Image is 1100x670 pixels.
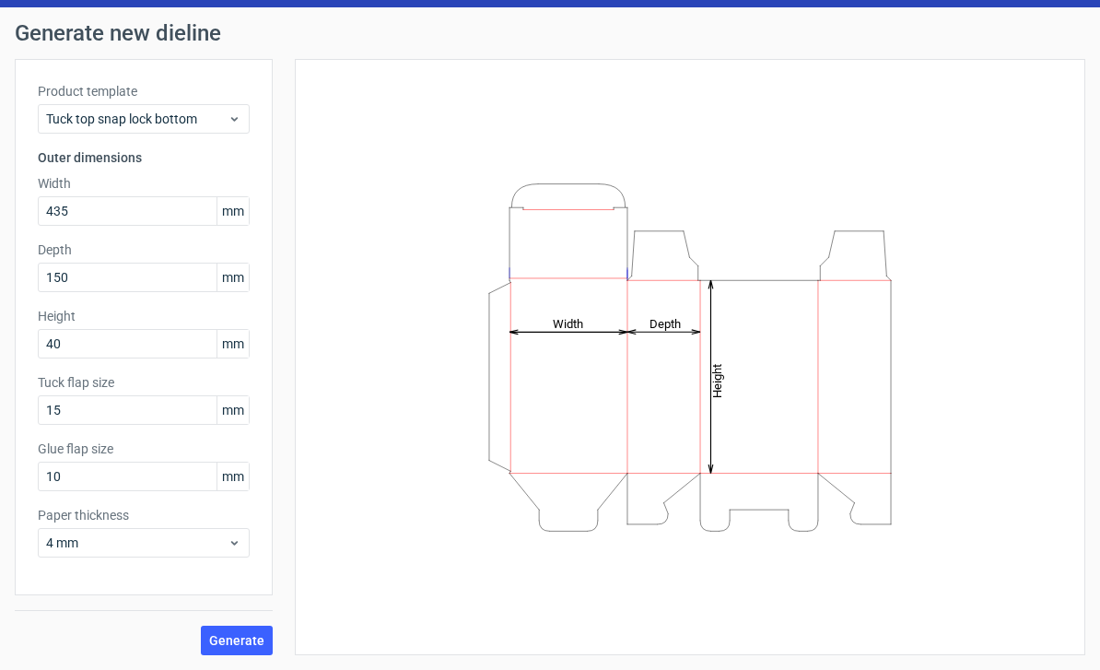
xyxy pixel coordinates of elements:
[38,506,250,524] label: Paper thickness
[46,534,228,552] span: 4 mm
[38,241,250,259] label: Depth
[649,316,681,330] tspan: Depth
[38,174,250,193] label: Width
[38,148,250,167] h3: Outer dimensions
[216,197,249,225] span: mm
[216,463,249,490] span: mm
[209,634,264,647] span: Generate
[216,264,249,291] span: mm
[38,82,250,100] label: Product template
[216,330,249,358] span: mm
[710,363,724,397] tspan: Height
[553,316,583,330] tspan: Width
[201,626,273,655] button: Generate
[38,307,250,325] label: Height
[216,396,249,424] span: mm
[46,110,228,128] span: Tuck top snap lock bottom
[38,373,250,392] label: Tuck flap size
[15,22,1085,44] h1: Generate new dieline
[38,440,250,458] label: Glue flap size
